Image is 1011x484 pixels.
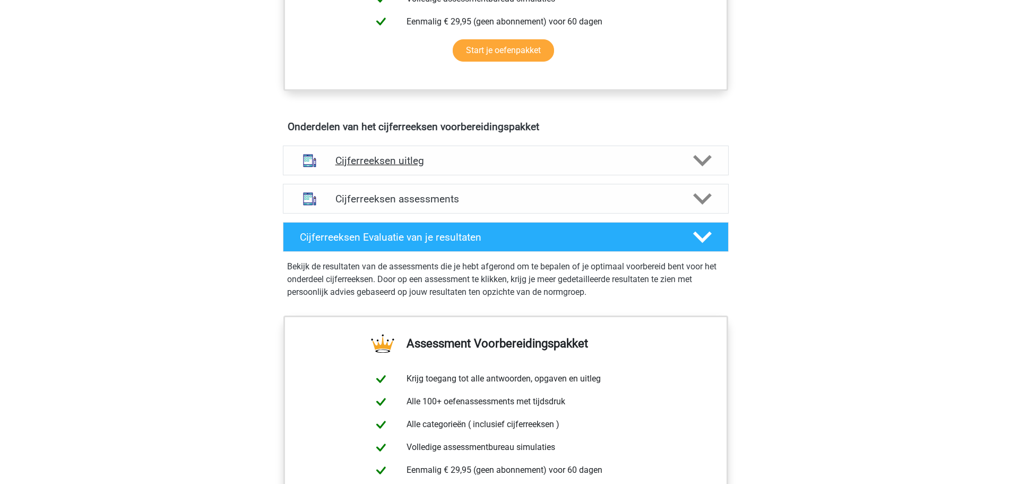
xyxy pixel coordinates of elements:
[296,185,323,213] img: cijferreeksen assessments
[335,193,676,205] h4: Cijferreeksen assessments
[300,231,676,243] h4: Cijferreeksen Evaluatie van je resultaten
[453,39,554,62] a: Start je oefenpakket
[279,146,733,175] a: uitleg Cijferreeksen uitleg
[296,147,323,174] img: cijferreeksen uitleg
[335,155,676,167] h4: Cijferreeksen uitleg
[279,222,733,252] a: Cijferreeksen Evaluatie van je resultaten
[279,184,733,214] a: assessments Cijferreeksen assessments
[288,121,724,133] h4: Onderdelen van het cijferreeksen voorbereidingspakket
[287,260,724,299] p: Bekijk de resultaten van de assessments die je hebt afgerond om te bepalen of je optimaal voorber...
